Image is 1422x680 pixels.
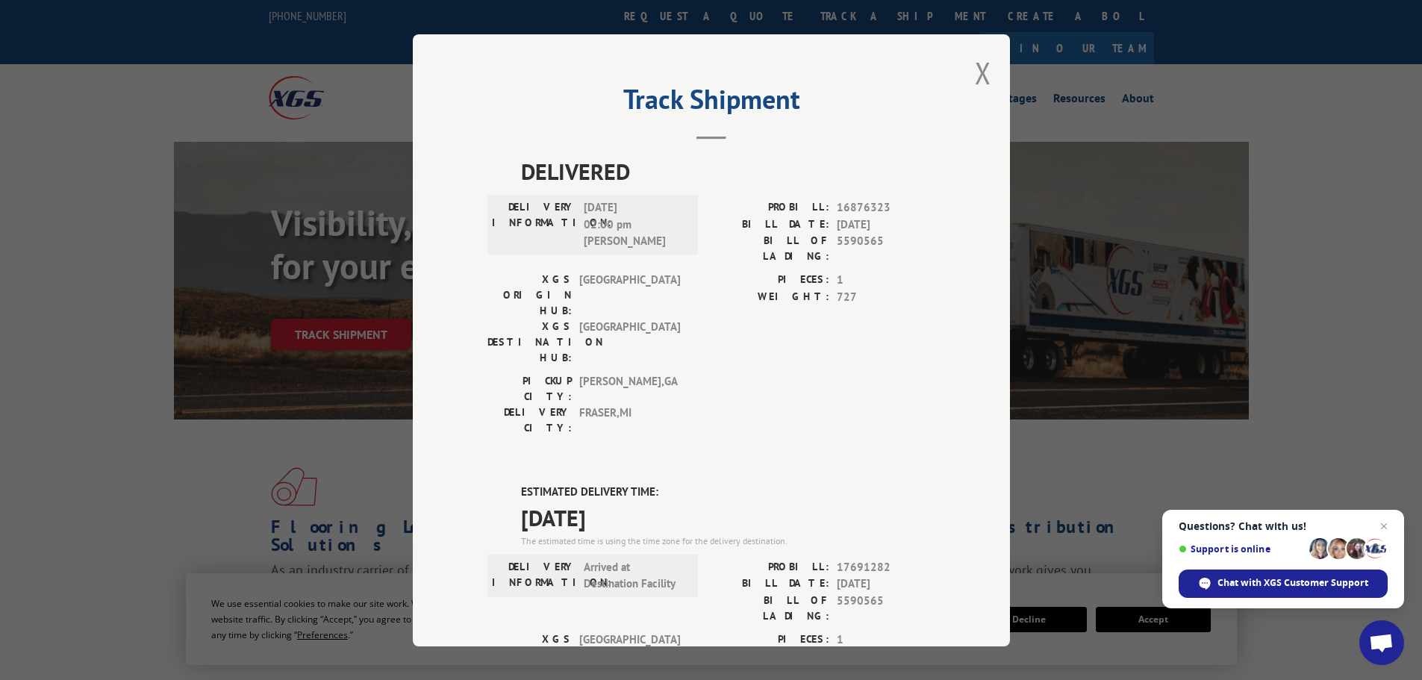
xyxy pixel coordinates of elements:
label: ESTIMATED DELIVERY TIME: [521,484,935,501]
div: Open chat [1359,620,1404,665]
span: 5590565 [837,233,935,264]
span: [GEOGRAPHIC_DATA] [579,631,680,678]
span: 5590565 [837,592,935,623]
div: Chat with XGS Customer Support [1179,570,1388,598]
span: FRASER , MI [579,405,680,436]
span: Close chat [1375,517,1393,535]
label: PROBILL: [711,558,829,575]
span: [GEOGRAPHIC_DATA] [579,272,680,319]
label: PIECES: [711,272,829,289]
label: BILL DATE: [711,216,829,233]
span: [DATE] [837,575,935,593]
span: [DATE] [521,500,935,534]
label: PROBILL: [711,199,829,216]
label: PICKUP CITY: [487,373,572,405]
h2: Track Shipment [487,89,935,117]
span: [DATE] [837,216,935,233]
span: 1 [837,631,935,648]
span: Arrived at Destination Facility [584,558,685,592]
span: Support is online [1179,543,1304,555]
span: 1 [837,272,935,289]
label: WEIGHT: [711,288,829,305]
span: Chat with XGS Customer Support [1217,576,1368,590]
label: XGS ORIGIN HUB: [487,631,572,678]
label: BILL DATE: [711,575,829,593]
label: DELIVERY CITY: [487,405,572,436]
span: 16876323 [837,199,935,216]
div: The estimated time is using the time zone for the delivery destination. [521,534,935,547]
span: 727 [837,288,935,305]
span: DELIVERED [521,155,935,188]
span: [DATE] 02:00 pm [PERSON_NAME] [584,199,685,250]
label: DELIVERY INFORMATION: [492,558,576,592]
label: DELIVERY INFORMATION: [492,199,576,250]
span: 17691282 [837,558,935,575]
label: BILL OF LADING: [711,592,829,623]
button: Close modal [975,53,991,93]
label: PIECES: [711,631,829,648]
label: XGS ORIGIN HUB: [487,272,572,319]
label: BILL OF LADING: [711,233,829,264]
span: [GEOGRAPHIC_DATA] [579,319,680,366]
span: Questions? Chat with us! [1179,520,1388,532]
label: XGS DESTINATION HUB: [487,319,572,366]
span: [PERSON_NAME] , GA [579,373,680,405]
